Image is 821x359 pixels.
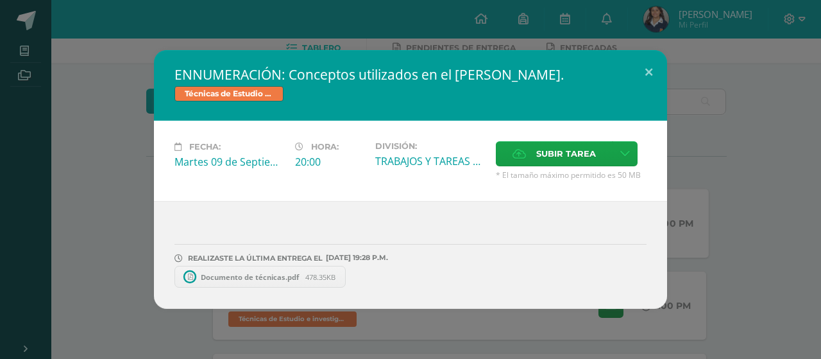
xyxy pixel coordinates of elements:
span: [DATE] 19:28 P.M. [323,258,388,258]
div: Martes 09 de Septiembre [174,155,285,169]
span: REALIZASTE LA ÚLTIMA ENTREGA EL [188,254,323,263]
span: 478.35KB [305,272,335,282]
label: División: [375,141,486,151]
div: 20:00 [295,155,365,169]
button: Close (Esc) [631,50,667,94]
span: Documento de técnicas.pdf [194,272,305,282]
span: Subir tarea [536,142,596,166]
h2: ENNUMERACIÓN: Conceptos utilizados en el [PERSON_NAME]. [174,66,647,83]
div: TRABAJOS Y TAREAS EN CASA [375,154,486,168]
a: Documento de técnicas.pdf 478.35KB [174,266,346,288]
span: Hora: [311,142,339,152]
span: Técnicas de Estudio e investigación [174,86,284,101]
span: * El tamaño máximo permitido es 50 MB [496,170,647,180]
span: Fecha: [189,142,221,152]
